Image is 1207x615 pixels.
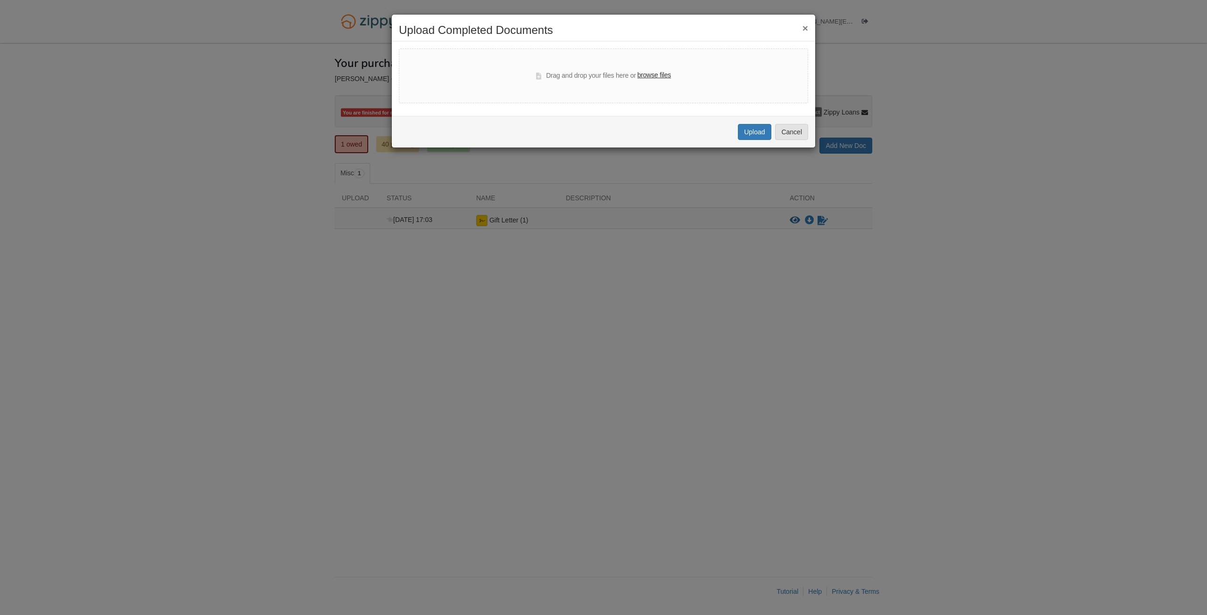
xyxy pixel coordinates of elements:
[775,124,808,140] button: Cancel
[637,70,671,81] label: browse files
[802,23,808,33] button: ×
[738,124,771,140] button: Upload
[536,70,671,82] div: Drag and drop your files here or
[399,24,808,36] h2: Upload Completed Documents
